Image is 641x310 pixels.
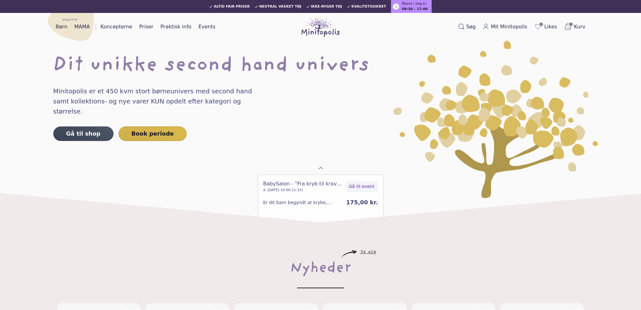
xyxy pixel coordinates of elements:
span: 175,00 kr. [346,199,378,206]
div: Er dit barn begyndt at krybe, kravle – eller øver sig på at komme fremad? [263,199,341,206]
img: Minitopolis logo [301,17,340,37]
h4: Minitopolis er et 450 kvm stort børneunivers med second hand samt kollektions- og nye varer KUN o... [53,86,265,116]
span: Åbent i dag kl. [402,1,427,7]
a: Børn [53,22,70,32]
a: Koncepterne [98,22,135,32]
a: 0Likes [532,21,559,32]
a: Book periode [119,126,187,141]
span: Søg [466,23,476,31]
span: Altid fair priser [214,5,250,9]
span: Likes [544,23,557,31]
span: Kvalitetssikret [352,5,386,9]
span: Kurv [574,23,586,31]
span: 0 [568,22,574,27]
span: Ikke-ryger tøj [311,5,342,9]
div: Nyheder [290,259,351,279]
div: 0 [258,174,384,230]
a: Praktisk info [158,22,194,32]
a: MAMA [72,22,93,32]
span: 0 [539,22,544,27]
span: 09:30 - 17:00 [402,7,428,12]
button: Søg [456,22,478,32]
h1: Dit unikke second hand univers [53,56,588,76]
button: 0Kurv [562,21,588,32]
span: Mit Minitopolis [491,23,527,31]
span: Neutral vasket tøj [259,5,301,9]
div: BabySalon - "Fra kryb til kravl – giv dit barn et stærkt fundament" v. [PERSON_NAME] fra Små Skridt. [263,180,343,188]
a: Events [196,22,218,32]
a: Se alle [360,250,376,254]
button: Previous Page [316,163,326,173]
span: Gå til event [349,183,374,190]
img: Minitopolis' logo som et gul blomst [393,41,598,198]
div: d. [DATE] 10:00-11:15) [263,188,343,193]
button: Gå til event [345,181,378,192]
a: Mit Minitopolis [480,22,530,32]
a: Gå til shop [53,126,114,141]
a: Priser [137,22,156,32]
